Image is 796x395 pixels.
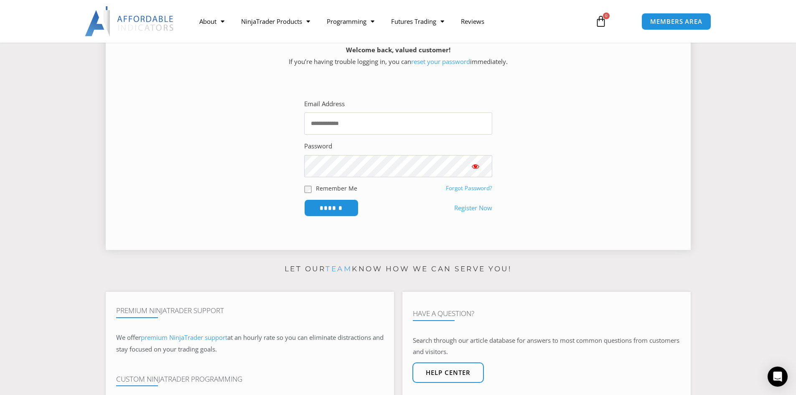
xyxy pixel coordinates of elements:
a: premium NinjaTrader support [141,333,227,341]
a: About [191,12,233,31]
a: Futures Trading [383,12,453,31]
span: MEMBERS AREA [650,18,702,25]
a: Reviews [453,12,493,31]
a: MEMBERS AREA [641,13,711,30]
button: Show password [459,155,492,177]
span: Help center [426,370,470,376]
label: Password [304,140,332,152]
a: team [326,265,352,273]
span: 0 [603,13,610,19]
span: We offer [116,333,141,341]
a: Forgot Password? [446,184,492,192]
strong: Welcome back, valued customer! [346,46,450,54]
a: Help center [412,362,484,383]
p: If you’re having trouble logging in, you can immediately. [120,44,676,68]
h4: Premium NinjaTrader Support [116,306,384,315]
h4: Custom NinjaTrader Programming [116,375,384,383]
a: 0 [582,9,619,33]
p: Search through our article database for answers to most common questions from customers and visit... [413,335,680,358]
p: Let our know how we can serve you! [106,262,691,276]
h4: Have A Question? [413,309,680,318]
div: Open Intercom Messenger [768,367,788,387]
a: Programming [318,12,383,31]
a: reset your password [411,57,470,66]
a: Register Now [454,202,492,214]
img: LogoAI | Affordable Indicators – NinjaTrader [85,6,175,36]
span: at an hourly rate so you can eliminate distractions and stay focused on your trading goals. [116,333,384,353]
label: Email Address [304,98,345,110]
nav: Menu [191,12,585,31]
a: NinjaTrader Products [233,12,318,31]
label: Remember Me [316,184,357,193]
